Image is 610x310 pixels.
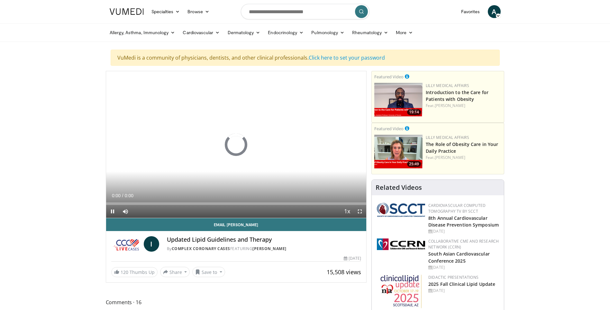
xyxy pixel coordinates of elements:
div: [DATE] [428,288,499,294]
div: [DATE] [428,228,499,234]
a: Cardiovascular Computed Tomography TV by SCCT [428,203,486,214]
button: Pause [106,205,119,218]
div: [DATE] [344,256,361,261]
img: a04ee3ba-8487-4636-b0fb-5e8d268f3737.png.150x105_q85_autocrop_double_scale_upscale_version-0.2.png [377,238,425,250]
a: 25:49 [374,135,423,169]
img: VuMedi Logo [110,8,144,15]
button: Fullscreen [353,205,366,218]
h4: Updated Lipid Guidelines and Therapy [167,236,361,243]
div: VuMedi is a community of physicians, dentists, and other clinical professionals. [111,50,500,66]
span: 15,508 views [327,268,361,276]
a: Complex Coronary Cases [172,246,230,251]
a: Favorites [457,5,484,18]
a: Allergy, Asthma, Immunology [106,26,179,39]
a: Browse [184,5,213,18]
a: [PERSON_NAME] [435,155,465,160]
a: Pulmonology [307,26,348,39]
input: Search topics, interventions [241,4,369,19]
a: Dermatology [224,26,264,39]
button: Mute [119,205,132,218]
a: [PERSON_NAME] [252,246,287,251]
a: Lilly Medical Affairs [426,135,469,140]
button: Share [160,267,190,277]
button: Save to [192,267,225,277]
a: South Asian Cardiovascular Conference 2025 [428,251,490,264]
a: More [392,26,417,39]
img: 51a70120-4f25-49cc-93a4-67582377e75f.png.150x105_q85_autocrop_double_scale_upscale_version-0.2.png [377,203,425,217]
a: 8th Annual Cardiovascular Disease Prevention Symposium [428,215,499,228]
div: [DATE] [428,265,499,270]
a: Endocrinology [264,26,307,39]
img: e1208b6b-349f-4914-9dd7-f97803bdbf1d.png.150x105_q85_crop-smart_upscale.png [374,135,423,169]
div: Didactic Presentations [428,275,499,280]
span: 0:00 [112,193,121,198]
img: d65bce67-f81a-47c5-b47d-7b8806b59ca8.jpg.150x105_q85_autocrop_double_scale_upscale_version-0.2.jpg [380,275,422,308]
a: The Role of Obesity Care in Your Daily Practice [426,141,498,154]
small: Featured Video [374,126,404,131]
div: Progress Bar [106,202,367,205]
button: Playback Rate [341,205,353,218]
a: Collaborative CME and Research Network (CCRN) [428,238,499,250]
a: Click here to set your password [309,54,385,61]
span: 0:00 [125,193,133,198]
div: Feat. [426,155,501,160]
a: 2025 Fall Clinical Lipid Update [428,281,495,287]
a: [PERSON_NAME] [435,103,465,108]
a: 19:14 [374,83,423,117]
a: 120 Thumbs Up [111,267,158,277]
a: Lilly Medical Affairs [426,83,469,88]
span: Comments 16 [106,298,367,306]
video-js: Video Player [106,71,367,218]
div: By FEATURING [167,246,361,252]
a: Introduction to the Care for Patients with Obesity [426,89,488,102]
small: Featured Video [374,74,404,80]
span: 120 [121,269,128,275]
a: Cardiovascular [179,26,223,39]
span: 19:14 [407,109,421,115]
span: / [122,193,123,198]
a: Specialties [148,5,184,18]
img: Complex Coronary Cases [111,236,141,252]
h4: Related Videos [376,184,422,191]
a: A [488,5,501,18]
img: acc2e291-ced4-4dd5-b17b-d06994da28f3.png.150x105_q85_crop-smart_upscale.png [374,83,423,117]
span: 25:49 [407,161,421,167]
a: Rheumatology [348,26,392,39]
a: Email [PERSON_NAME] [106,218,367,231]
div: Feat. [426,103,501,109]
a: I [144,236,159,252]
